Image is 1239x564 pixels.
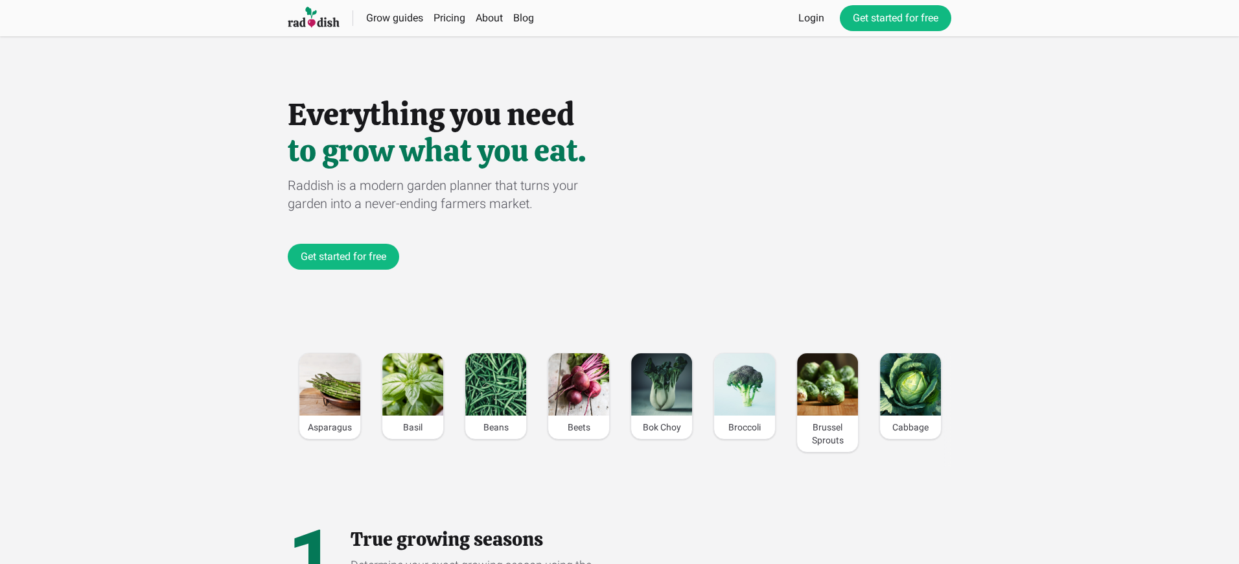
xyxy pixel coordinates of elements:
div: Broccoli [714,416,775,439]
a: Image of BeansBeans [465,353,527,440]
img: Image of Broccoli [714,353,775,416]
a: Grow guides [366,12,423,24]
a: Get started for free [288,244,399,270]
div: Beans [465,416,526,439]
a: Image of Bok ChoyBok Choy [631,353,693,440]
img: Image of Bok Choy [631,353,692,416]
img: Image of Beans [465,353,526,416]
a: Image of Brussel SproutsBrussel Sprouts [796,353,859,452]
a: Image of CabbageCabbage [879,353,942,440]
a: Blog [513,12,534,24]
a: Pricing [434,12,465,24]
div: Brussel Sprouts [797,416,858,452]
h2: True growing seasons [351,528,599,551]
img: Image of Basil [382,353,443,416]
div: Cabbage [880,416,941,439]
a: Image of BasilBasil [382,353,444,440]
a: About [476,12,503,24]
img: Image of Beets [548,353,609,416]
img: Image of Cabbage [880,353,941,416]
a: Image of BeetsBeets [548,353,610,440]
div: Beets [548,416,609,439]
img: Image of Brussel Sprouts [797,353,858,416]
a: Image of AsparagusAsparagus [299,353,361,440]
a: Login [798,10,824,26]
img: Raddish company logo [288,6,340,30]
div: Asparagus [299,416,360,439]
a: Image of BroccoliBroccoli [713,353,776,440]
img: Image of Asparagus [299,353,360,416]
a: Get started for free [840,5,951,31]
div: Raddish is a modern garden planner that turns your garden into a never-ending farmers market. [288,176,619,213]
div: Basil [382,416,443,439]
div: Bok Choy [631,416,692,439]
h1: Everything you need [288,99,951,130]
h1: to grow what you eat. [288,135,951,166]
